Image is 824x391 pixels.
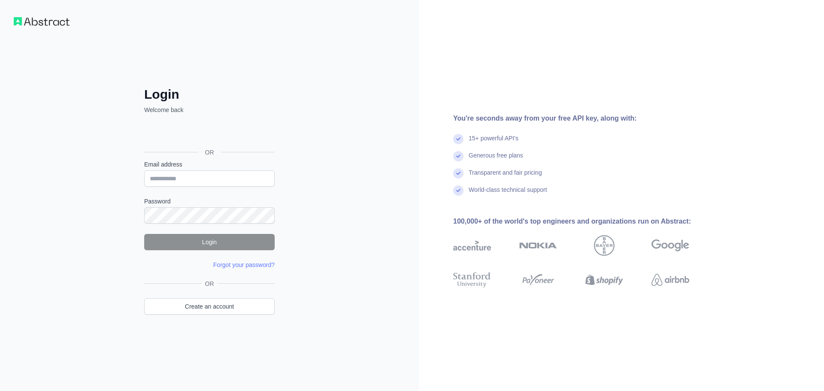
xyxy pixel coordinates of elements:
img: airbnb [651,270,689,289]
img: bayer [594,235,615,256]
div: Transparent and fair pricing [469,168,542,185]
div: Generous free plans [469,151,523,168]
span: OR [202,279,218,288]
img: check mark [453,185,463,196]
label: Email address [144,160,275,169]
img: check mark [453,168,463,179]
iframe: Bouton "Se connecter avec Google" [140,124,277,142]
label: Password [144,197,275,206]
img: payoneer [519,270,557,289]
span: OR [198,148,221,157]
a: Create an account [144,298,275,315]
img: google [651,235,689,256]
div: World-class technical support [469,185,547,203]
div: You're seconds away from your free API key, along with: [453,113,717,124]
img: accenture [453,235,491,256]
a: Forgot your password? [213,261,275,268]
img: check mark [453,134,463,144]
div: 15+ powerful API's [469,134,518,151]
img: stanford university [453,270,491,289]
img: Workflow [14,17,70,26]
img: check mark [453,151,463,161]
img: shopify [585,270,623,289]
img: nokia [519,235,557,256]
button: Login [144,234,275,250]
h2: Login [144,87,275,102]
div: 100,000+ of the world's top engineers and organizations run on Abstract: [453,216,717,227]
p: Welcome back [144,106,275,114]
